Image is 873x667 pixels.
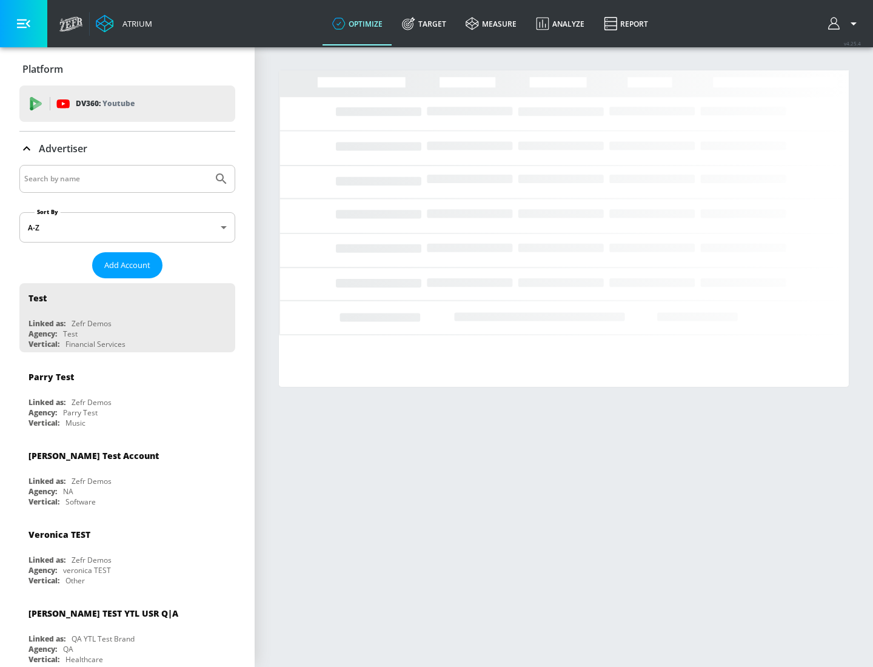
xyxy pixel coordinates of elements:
div: Agency: [28,565,57,575]
div: Vertical: [28,418,59,428]
div: Agency: [28,329,57,339]
div: Zefr Demos [72,555,112,565]
div: Music [65,418,85,428]
div: Linked as: [28,397,65,407]
div: Veronica TEST [28,529,90,540]
div: Test [28,292,47,304]
div: [PERSON_NAME] Test Account [28,450,159,461]
div: veronica TEST [63,565,111,575]
button: Add Account [92,252,162,278]
div: Zefr Demos [72,397,112,407]
div: Software [65,497,96,507]
div: [PERSON_NAME] Test AccountLinked as:Zefr DemosAgency:NAVertical:Software [19,441,235,510]
div: A-Z [19,212,235,243]
div: Advertiser [19,132,235,166]
span: v 4.25.4 [844,40,861,47]
div: Parry TestLinked as:Zefr DemosAgency:Parry TestVertical:Music [19,362,235,431]
div: Linked as: [28,318,65,329]
div: Parry Test [28,371,74,383]
div: Vertical: [28,575,59,586]
div: NA [63,486,73,497]
div: Healthcare [65,654,103,665]
div: Test [63,329,78,339]
div: Agency: [28,644,57,654]
div: Agency: [28,486,57,497]
div: Vertical: [28,339,59,349]
div: TestLinked as:Zefr DemosAgency:TestVertical:Financial Services [19,283,235,352]
span: Add Account [104,258,150,272]
p: Advertiser [39,142,87,155]
div: Linked as: [28,476,65,486]
div: Other [65,575,85,586]
div: Veronica TESTLinked as:Zefr DemosAgency:veronica TESTVertical:Other [19,520,235,589]
p: DV360: [76,97,135,110]
a: Analyze [526,2,594,45]
div: QA [63,644,73,654]
a: optimize [323,2,392,45]
div: DV360: Youtube [19,85,235,122]
div: Linked as: [28,634,65,644]
div: Zefr Demos [72,318,112,329]
a: measure [456,2,526,45]
a: Report [594,2,658,45]
a: Atrium [96,15,152,33]
div: Zefr Demos [72,476,112,486]
div: Vertical: [28,497,59,507]
div: Vertical: [28,654,59,665]
p: Platform [22,62,63,76]
div: Linked as: [28,555,65,565]
div: Atrium [118,18,152,29]
div: Financial Services [65,339,125,349]
div: Agency: [28,407,57,418]
a: Target [392,2,456,45]
div: Parry Test [63,407,98,418]
div: Platform [19,52,235,86]
p: Youtube [102,97,135,110]
div: QA YTL Test Brand [72,634,135,644]
label: Sort By [35,208,61,216]
div: [PERSON_NAME] TEST YTL USR Q|A [28,608,178,619]
input: Search by name [24,171,208,187]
